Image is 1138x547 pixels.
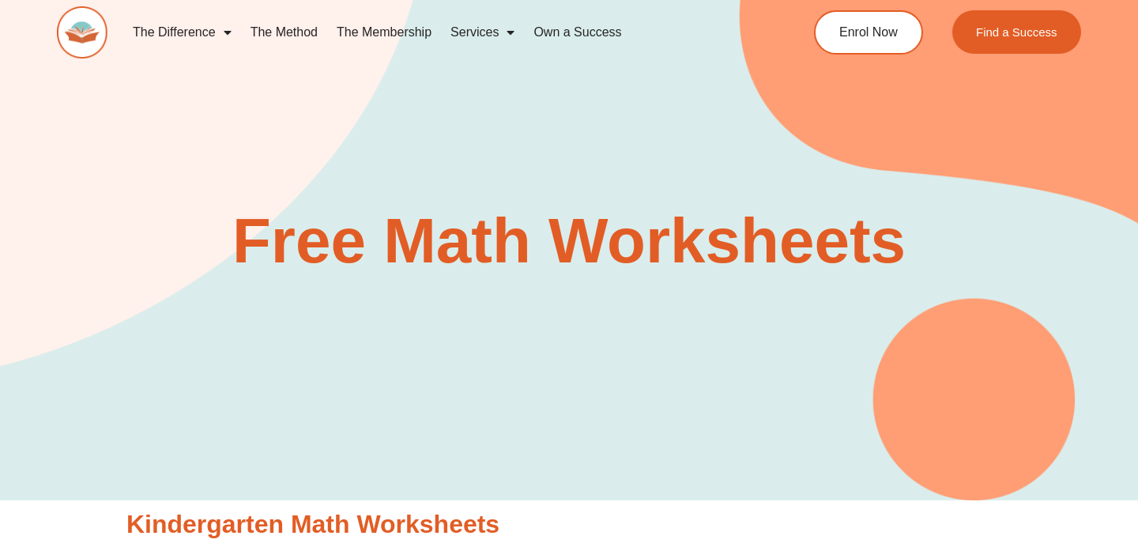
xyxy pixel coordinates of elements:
h2: Free Math Worksheets [119,209,1019,273]
nav: Menu [123,14,756,51]
a: Services [441,14,524,51]
a: The Difference [123,14,241,51]
span: Find a Success [976,26,1057,38]
span: Enrol Now [839,26,898,39]
a: The Method [241,14,327,51]
h2: Kindergarten Math Worksheets [126,508,1012,541]
a: Own a Success [524,14,631,51]
a: Enrol Now [814,10,923,55]
a: The Membership [327,14,441,51]
a: Find a Success [952,10,1081,54]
